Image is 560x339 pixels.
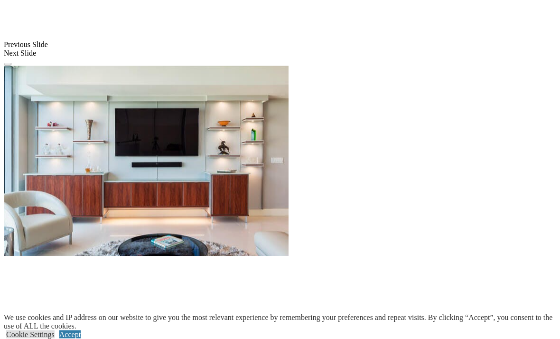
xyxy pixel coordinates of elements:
[4,66,289,256] img: Banner for mobile view
[4,40,556,49] div: Previous Slide
[4,313,560,330] div: We use cookies and IP address on our website to give you the most relevant experience by remember...
[6,330,55,339] a: Cookie Settings
[4,63,11,66] button: Click here to pause slide show
[4,49,556,58] div: Next Slide
[59,330,81,339] a: Accept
